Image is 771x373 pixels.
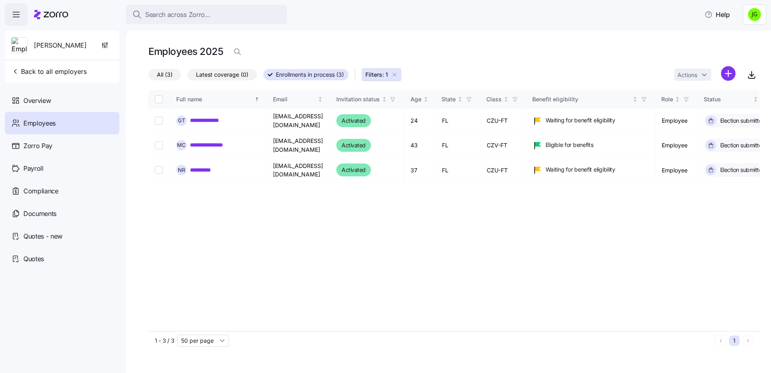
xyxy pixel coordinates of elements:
td: CZU-FT [480,109,526,133]
td: CZU-FT [480,158,526,183]
span: G T [178,118,185,123]
td: 24 [404,109,436,133]
button: Previous page [715,335,726,346]
a: Overview [5,89,119,112]
input: Select all records [155,95,163,103]
button: Search across Zorro... [126,5,287,24]
td: 37 [404,158,436,183]
td: Employee [655,109,698,133]
button: Next page [743,335,753,346]
a: Zorro Pay [5,134,119,157]
div: Not sorted [423,96,429,102]
div: Email [273,95,316,104]
div: Sorted ascending [254,96,260,102]
a: Payroll [5,157,119,180]
h1: Employees 2025 [148,45,223,58]
span: Election submitted [718,117,765,125]
span: Search across Zorro... [145,10,210,20]
button: Actions [674,69,711,81]
span: Documents [23,209,56,219]
div: Age [411,95,421,104]
div: Not sorted [317,96,323,102]
input: Select record 2 [155,141,163,149]
th: Benefit eligibilityNot sorted [526,90,655,109]
button: Back to all employers [8,63,90,80]
div: Benefit eligibility [533,95,631,104]
th: RoleNot sorted [655,90,698,109]
img: a4774ed6021b6d0ef619099e609a7ec5 [748,8,761,21]
div: State [442,95,456,104]
div: Not sorted [457,96,463,102]
td: [EMAIL_ADDRESS][DOMAIN_NAME] [267,109,330,133]
div: Full name [176,95,253,104]
span: Enrollments in process (3) [276,69,344,80]
span: Quotes [23,254,44,264]
th: ClassNot sorted [480,90,526,109]
button: Help [698,6,736,23]
span: Compliance [23,186,58,196]
span: Eligible for benefits [546,141,594,149]
span: Election submitted [718,166,765,174]
span: Waiting for benefit eligibility [546,116,615,124]
td: [EMAIL_ADDRESS][DOMAIN_NAME] [267,133,330,158]
span: Activated [342,140,366,150]
a: Documents [5,202,119,225]
input: Select record 3 [155,166,163,174]
div: Class [487,95,502,104]
button: 1 [729,335,740,346]
div: Invitation status [336,95,380,104]
a: Quotes - new [5,225,119,247]
td: Employee [655,133,698,158]
span: Waiting for benefit eligibility [546,166,615,174]
th: StateNot sorted [436,90,480,109]
div: Not sorted [753,96,758,102]
th: EmailNot sorted [267,90,330,109]
div: Not sorted [503,96,509,102]
img: Employer logo [12,38,27,54]
span: [PERSON_NAME] [34,40,87,50]
span: Back to all employers [11,67,87,76]
td: Employee [655,158,698,183]
span: N R [178,168,185,173]
span: Zorro Pay [23,141,52,151]
td: FL [436,158,480,183]
td: 43 [404,133,436,158]
span: Overview [23,96,51,106]
div: Not sorted [675,96,680,102]
span: Help [704,10,730,19]
td: FL [436,109,480,133]
span: Latest coverage (0) [196,69,248,80]
span: Payroll [23,163,44,174]
td: CZV-FT [480,133,526,158]
button: Filters: 1 [362,68,401,81]
span: 1 - 3 / 3 [155,337,174,345]
span: Employees [23,118,56,128]
td: FL [436,133,480,158]
div: Role [662,95,673,104]
th: AgeNot sorted [404,90,436,109]
span: M C [177,142,186,148]
a: Quotes [5,247,119,270]
a: Employees [5,112,119,134]
span: Activated [342,165,366,175]
div: Status [704,95,752,104]
svg: add icon [721,66,736,81]
span: All (3) [157,69,173,80]
span: Activated [342,116,366,126]
span: Actions [677,72,697,78]
span: Filters: 1 [365,71,388,79]
div: Not sorted [381,96,387,102]
div: Not sorted [632,96,638,102]
td: [EMAIL_ADDRESS][DOMAIN_NAME] [267,158,330,183]
th: Invitation statusNot sorted [330,90,404,109]
span: Election submitted [718,141,765,149]
input: Select record 1 [155,117,163,125]
th: Full nameSorted ascending [170,90,267,109]
a: Compliance [5,180,119,202]
span: Quotes - new [23,231,63,241]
